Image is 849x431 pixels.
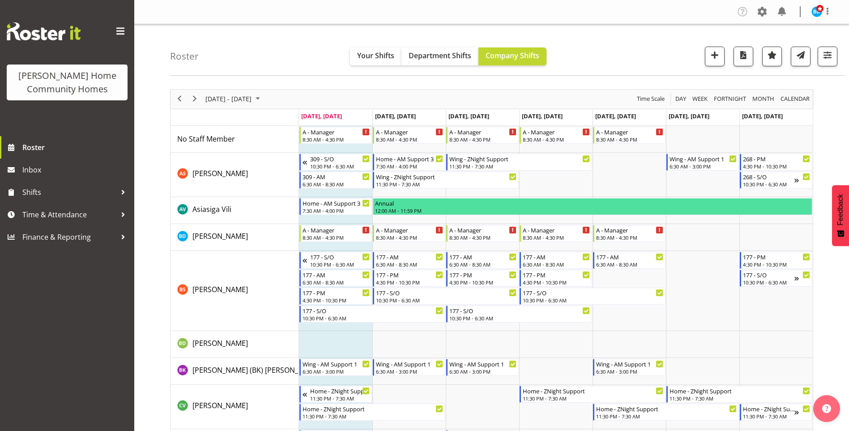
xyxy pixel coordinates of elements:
div: 10:30 PM - 6:30 AM [449,315,590,322]
div: 6:30 AM - 8:30 AM [303,181,370,188]
span: Finance & Reporting [22,230,116,244]
div: 10:30 PM - 6:30 AM [310,261,370,268]
div: No Staff Member"s event - A - Manager Begin From Wednesday, October 1, 2025 at 8:30:00 AM GMT+13:... [446,127,519,144]
div: 11:30 PM - 7:30 AM [743,413,794,420]
td: Barbara Dunlop resource [171,224,299,251]
div: Billie Sothern"s event - 177 - AM Begin From Tuesday, September 30, 2025 at 6:30:00 AM GMT+13:00 ... [373,252,445,269]
div: Wing - ZNight Support [449,154,590,163]
div: Home - ZNight Support [310,386,370,395]
div: Asiasiga Vili"s event - Home - AM Support 3 Begin From Monday, September 29, 2025 at 7:30:00 AM G... [299,198,372,215]
div: 177 - PM [303,288,370,297]
div: Arshdeep Singh"s event - 268 - S/O Begin From Sunday, October 5, 2025 at 10:30:00 PM GMT+13:00 En... [740,172,812,189]
div: 268 - PM [743,154,810,163]
div: Home - AM Support 3 [303,198,370,207]
div: next period [187,90,202,108]
div: Billie Sothern"s event - 177 - S/O Begin From Monday, September 29, 2025 at 10:30:00 PM GMT+13:00... [299,306,445,323]
div: 6:30 AM - 8:30 AM [303,279,370,286]
div: Billie Sothern"s event - 177 - PM Begin From Sunday, October 5, 2025 at 4:30:00 PM GMT+13:00 Ends... [740,252,812,269]
div: 4:30 PM - 10:30 PM [449,279,516,286]
span: Week [691,93,708,104]
div: Home - AM Support 3 [376,154,443,163]
div: 6:30 AM - 3:00 PM [670,163,737,170]
div: 6:30 AM - 3:00 PM [303,368,370,375]
div: Wing - AM Support 1 [596,359,663,368]
div: 177 - PM [376,270,443,279]
div: Home - ZNight Support [523,386,663,395]
button: Time Scale [636,93,666,104]
span: Asiasiga Vili [192,204,231,214]
div: Billie Sothern"s event - 177 - PM Begin From Monday, September 29, 2025 at 4:30:00 PM GMT+13:00 E... [299,288,372,305]
div: 6:30 AM - 3:00 PM [596,368,663,375]
button: Filter Shifts [818,47,837,66]
span: Company Shifts [486,51,539,60]
div: Billie Sothern"s event - 177 - S/O Begin From Tuesday, September 30, 2025 at 10:30:00 PM GMT+13:0... [373,288,519,305]
div: Wing - ZNight Support [376,172,516,181]
div: Wing - AM Support 1 [303,359,370,368]
td: Brijesh (BK) Kachhadiya resource [171,358,299,385]
div: Cheenee Vargas"s event - Home - ZNight Support Begin From Sunday, October 5, 2025 at 11:30:00 PM ... [740,404,812,421]
div: 11:30 PM - 7:30 AM [596,413,737,420]
div: Billie Sothern"s event - 177 - AM Begin From Wednesday, October 1, 2025 at 6:30:00 AM GMT+13:00 E... [446,252,519,269]
button: Feedback - Show survey [832,185,849,246]
td: Asiasiga Vili resource [171,197,299,224]
span: [DATE], [DATE] [595,112,636,120]
div: 11:30 PM - 7:30 AM [376,181,516,188]
div: A - Manager [449,127,516,136]
div: Arshdeep Singh"s event - 309 - AM Begin From Monday, September 29, 2025 at 6:30:00 AM GMT+13:00 E... [299,172,372,189]
a: No Staff Member [177,134,235,144]
span: [PERSON_NAME] [192,338,248,348]
div: Barbara Dunlop"s event - A - Manager Begin From Tuesday, September 30, 2025 at 8:30:00 AM GMT+13:... [373,225,445,242]
div: 4:30 PM - 10:30 PM [743,261,810,268]
div: Billie Sothern"s event - 177 - PM Begin From Wednesday, October 1, 2025 at 4:30:00 PM GMT+13:00 E... [446,270,519,287]
div: 11:30 PM - 7:30 AM [310,395,370,402]
div: 8:30 AM - 4:30 PM [596,234,663,241]
div: 8:30 AM - 4:30 PM [523,136,590,143]
span: [PERSON_NAME] [192,284,248,294]
div: Brijesh (BK) Kachhadiya"s event - Wing - AM Support 1 Begin From Friday, October 3, 2025 at 6:30:... [593,359,666,376]
div: Home - ZNight Support [596,404,737,413]
a: [PERSON_NAME] (BK) [PERSON_NAME] [192,365,320,375]
button: Timeline Week [691,93,709,104]
div: 6:30 AM - 8:30 AM [523,261,590,268]
button: Send a list of all shifts for the selected filtered period to all rostered employees. [791,47,811,66]
div: Annual [375,198,810,207]
div: Barbara Dunlop"s event - A - Manager Begin From Wednesday, October 1, 2025 at 8:30:00 AM GMT+13:0... [446,225,519,242]
div: 177 - AM [596,252,663,261]
td: Billie Sothern resource [171,251,299,331]
div: No Staff Member"s event - A - Manager Begin From Tuesday, September 30, 2025 at 8:30:00 AM GMT+13... [373,127,445,144]
div: 177 - PM [743,252,810,261]
button: Company Shifts [478,47,546,65]
img: Rosterit website logo [7,22,81,40]
div: No Staff Member"s event - A - Manager Begin From Friday, October 3, 2025 at 8:30:00 AM GMT+13:00 ... [593,127,666,144]
button: Your Shifts [350,47,401,65]
div: 8:30 AM - 4:30 PM [523,234,590,241]
td: Billie-Rose Dunlop resource [171,331,299,358]
td: Arshdeep Singh resource [171,153,299,197]
div: 4:30 PM - 10:30 PM [523,279,590,286]
span: Your Shifts [357,51,394,60]
div: 177 - PM [449,270,516,279]
div: Arshdeep Singh"s event - Wing - ZNight Support Begin From Wednesday, October 1, 2025 at 11:30:00 ... [446,154,592,171]
div: 8:30 AM - 4:30 PM [596,136,663,143]
div: Cheenee Vargas"s event - Home - ZNight Support Begin From Friday, October 3, 2025 at 11:30:00 PM ... [593,404,739,421]
div: Arshdeep Singh"s event - Wing - AM Support 1 Begin From Saturday, October 4, 2025 at 6:30:00 AM G... [666,154,739,171]
div: Billie Sothern"s event - 177 - PM Begin From Thursday, October 2, 2025 at 4:30:00 PM GMT+13:00 En... [520,270,592,287]
div: Asiasiga Vili"s event - Annual Begin From Tuesday, September 30, 2025 at 12:00:00 AM GMT+13:00 En... [373,198,812,215]
div: A - Manager [303,127,370,136]
button: Fortnight [712,93,748,104]
div: No Staff Member"s event - A - Manager Begin From Thursday, October 2, 2025 at 8:30:00 AM GMT+13:0... [520,127,592,144]
a: [PERSON_NAME] [192,168,248,179]
span: [PERSON_NAME] [192,231,248,241]
div: A - Manager [523,127,590,136]
div: Brijesh (BK) Kachhadiya"s event - Wing - AM Support 1 Begin From Wednesday, October 1, 2025 at 6:... [446,359,519,376]
span: Month [751,93,775,104]
button: Month [779,93,811,104]
div: 8:30 AM - 4:30 PM [449,136,516,143]
h4: Roster [170,51,199,61]
span: [PERSON_NAME] [192,401,248,410]
div: Billie Sothern"s event - 177 - AM Begin From Thursday, October 2, 2025 at 6:30:00 AM GMT+13:00 En... [520,252,592,269]
span: [DATE], [DATE] [669,112,709,120]
div: 8:30 AM - 4:30 PM [449,234,516,241]
div: A - Manager [449,225,516,234]
span: Fortnight [713,93,747,104]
